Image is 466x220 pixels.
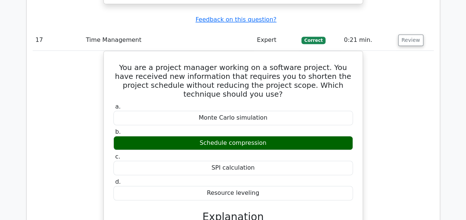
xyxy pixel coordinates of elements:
td: 0:21 min. [341,30,395,51]
div: Resource leveling [113,186,353,200]
td: Time Management [83,30,254,51]
span: c. [115,153,120,160]
span: d. [115,178,121,185]
td: Expert [254,30,298,51]
td: 17 [33,30,83,51]
span: b. [115,128,121,135]
span: a. [115,103,121,110]
div: Schedule compression [113,136,353,150]
div: SPI calculation [113,161,353,175]
button: Review [398,34,423,46]
div: Monte Carlo simulation [113,111,353,125]
a: Feedback on this question? [195,16,276,23]
h5: You are a project manager working on a software project. You have received new information that r... [113,63,354,99]
span: Correct [301,37,325,44]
